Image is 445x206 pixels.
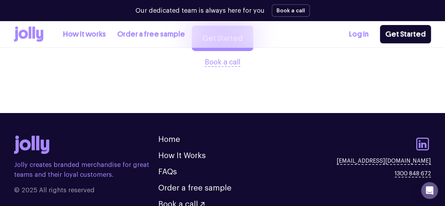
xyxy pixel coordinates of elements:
a: Home [158,136,180,143]
a: Order a free sample [158,184,231,192]
a: 1300 848 672 [395,169,431,178]
div: Open Intercom Messenger [421,182,438,199]
span: © 2025 All rights reserved [14,185,158,195]
a: Get Started [380,25,431,43]
button: Book a call [272,4,310,17]
a: How It Works [158,152,206,160]
button: Book a call [205,57,240,68]
p: Jolly creates branded merchandise for great teams and their loyal customers. [14,160,158,180]
a: Order a free sample [117,29,185,40]
a: FAQs [158,168,177,176]
a: How it works [63,29,106,40]
a: [EMAIL_ADDRESS][DOMAIN_NAME] [337,157,431,165]
a: Log In [349,29,369,40]
p: Our dedicated team is always here for you [135,6,265,15]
